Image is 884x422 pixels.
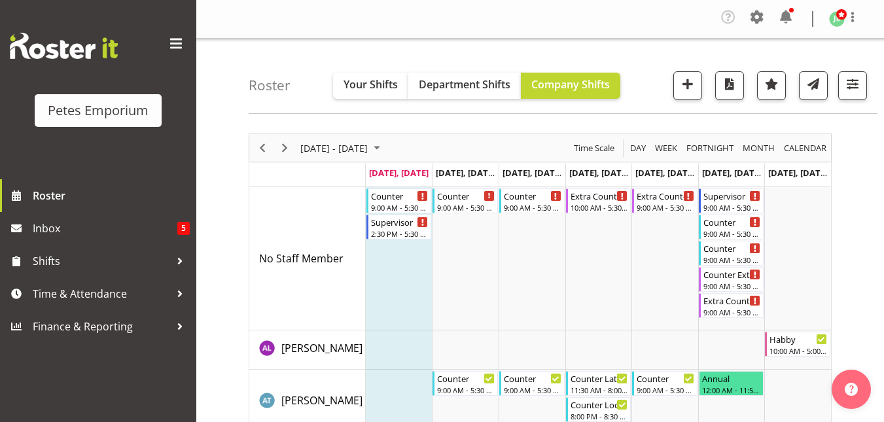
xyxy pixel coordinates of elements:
[259,251,344,266] a: No Staff Member
[703,241,761,255] div: Counter
[782,140,829,156] button: Month
[571,385,628,395] div: 11:30 AM - 8:00 PM
[298,140,386,156] button: September 08 - 14, 2025
[699,241,764,266] div: No Staff Member"s event - Counter Begin From Saturday, September 13, 2025 at 9:00:00 AM GMT+12:00...
[433,371,498,396] div: Alex-Micheal Taniwha"s event - Counter Begin From Tuesday, September 9, 2025 at 9:00:00 AM GMT+12...
[703,255,761,265] div: 9:00 AM - 5:30 PM
[637,189,694,202] div: Extra Counter
[769,345,827,356] div: 10:00 AM - 5:00 PM
[344,77,398,92] span: Your Shifts
[571,372,628,385] div: Counter Late Shift
[684,140,736,156] button: Fortnight
[685,140,735,156] span: Fortnight
[249,78,291,93] h4: Roster
[703,281,761,291] div: 9:00 AM - 5:30 PM
[437,385,495,395] div: 9:00 AM - 5:30 PM
[569,167,629,179] span: [DATE], [DATE]
[703,202,761,213] div: 9:00 AM - 5:30 PM
[33,219,177,238] span: Inbox
[765,332,830,357] div: Abigail Lane"s event - Habby Begin From Sunday, September 14, 2025 at 10:00:00 AM GMT+12:00 Ends ...
[408,73,521,99] button: Department Shifts
[33,317,170,336] span: Finance & Reporting
[281,393,362,408] a: [PERSON_NAME]
[629,140,647,156] span: Day
[699,371,764,396] div: Alex-Micheal Taniwha"s event - Annual Begin From Saturday, September 13, 2025 at 12:00:00 AM GMT+...
[276,140,294,156] button: Next
[845,383,858,396] img: help-xxl-2.png
[703,294,761,307] div: Extra Counter
[366,188,432,213] div: No Staff Member"s event - Counter Begin From Monday, September 8, 2025 at 9:00:00 AM GMT+12:00 En...
[699,215,764,239] div: No Staff Member"s event - Counter Begin From Saturday, September 13, 2025 at 9:00:00 AM GMT+12:00...
[521,73,620,99] button: Company Shifts
[573,140,616,156] span: Time Scale
[33,284,170,304] span: Time & Attendance
[436,167,495,179] span: [DATE], [DATE]
[699,293,764,318] div: No Staff Member"s event - Extra Counter Begin From Saturday, September 13, 2025 at 9:00:00 AM GMT...
[531,77,610,92] span: Company Shifts
[715,71,744,100] button: Download a PDF of the roster according to the set date range.
[366,215,432,239] div: No Staff Member"s event - Supervisor Begin From Monday, September 8, 2025 at 2:30:00 PM GMT+12:00...
[673,71,702,100] button: Add a new shift
[281,340,362,356] a: [PERSON_NAME]
[799,71,828,100] button: Send a list of all shifts for the selected filtered period to all rostered employees.
[572,140,617,156] button: Time Scale
[699,267,764,292] div: No Staff Member"s event - Counter Extra Begin From Saturday, September 13, 2025 at 9:00:00 AM GMT...
[654,140,679,156] span: Week
[699,188,764,213] div: No Staff Member"s event - Supervisor Begin From Saturday, September 13, 2025 at 9:00:00 AM GMT+12...
[571,398,628,411] div: Counter Lock Up
[437,189,495,202] div: Counter
[829,11,845,27] img: jodine-bunn132.jpg
[838,71,867,100] button: Filter Shifts
[637,202,694,213] div: 9:00 AM - 5:30 PM
[702,372,761,385] div: Annual
[371,215,429,228] div: Supervisor
[628,140,648,156] button: Timeline Day
[769,332,827,345] div: Habby
[48,101,149,120] div: Petes Emporium
[249,330,366,370] td: Abigail Lane resource
[33,186,190,205] span: Roster
[504,372,561,385] div: Counter
[299,140,369,156] span: [DATE] - [DATE]
[703,307,761,317] div: 9:00 AM - 5:30 PM
[419,77,510,92] span: Department Shifts
[10,33,118,59] img: Rosterit website logo
[437,372,495,385] div: Counter
[653,140,680,156] button: Timeline Week
[637,372,694,385] div: Counter
[566,188,631,213] div: No Staff Member"s event - Extra Counter Begin From Thursday, September 11, 2025 at 10:00:00 AM GM...
[741,140,776,156] span: Month
[251,134,274,162] div: Previous
[371,228,429,239] div: 2:30 PM - 5:30 PM
[503,167,562,179] span: [DATE], [DATE]
[177,222,190,235] span: 5
[433,188,498,213] div: No Staff Member"s event - Counter Begin From Tuesday, September 9, 2025 at 9:00:00 AM GMT+12:00 E...
[249,187,366,330] td: No Staff Member resource
[281,341,362,355] span: [PERSON_NAME]
[632,188,698,213] div: No Staff Member"s event - Extra Counter Begin From Friday, September 12, 2025 at 9:00:00 AM GMT+1...
[371,202,429,213] div: 9:00 AM - 5:30 PM
[635,167,695,179] span: [DATE], [DATE]
[703,268,761,281] div: Counter Extra
[571,411,628,421] div: 8:00 PM - 8:30 PM
[504,385,561,395] div: 9:00 AM - 5:30 PM
[566,397,631,422] div: Alex-Micheal Taniwha"s event - Counter Lock Up Begin From Thursday, September 11, 2025 at 8:00:00...
[571,189,628,202] div: Extra Counter
[274,134,296,162] div: Next
[637,385,694,395] div: 9:00 AM - 5:30 PM
[499,188,565,213] div: No Staff Member"s event - Counter Begin From Wednesday, September 10, 2025 at 9:00:00 AM GMT+12:0...
[504,189,561,202] div: Counter
[783,140,828,156] span: calendar
[254,140,272,156] button: Previous
[437,202,495,213] div: 9:00 AM - 5:30 PM
[703,215,761,228] div: Counter
[703,189,761,202] div: Supervisor
[768,167,828,179] span: [DATE], [DATE]
[632,371,698,396] div: Alex-Micheal Taniwha"s event - Counter Begin From Friday, September 12, 2025 at 9:00:00 AM GMT+12...
[369,167,429,179] span: [DATE], [DATE]
[741,140,777,156] button: Timeline Month
[333,73,408,99] button: Your Shifts
[504,202,561,213] div: 9:00 AM - 5:30 PM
